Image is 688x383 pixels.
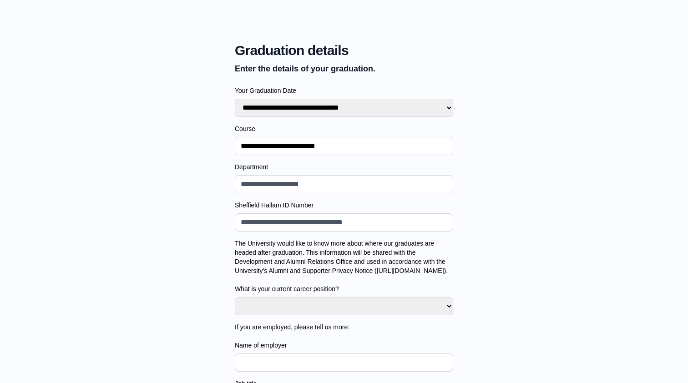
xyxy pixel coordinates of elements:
label: Your Graduation Date [235,86,453,95]
label: Course [235,124,453,133]
label: Department [235,162,453,171]
label: If you are employed, please tell us more: Name of employer [235,323,453,350]
label: Sheffield Hallam ID Number [235,201,453,210]
label: The University would like to know more about where our graduates are headed after graduation. Thi... [235,239,453,293]
p: Enter the details of your graduation. [235,62,453,75]
span: Graduation details [235,42,453,59]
